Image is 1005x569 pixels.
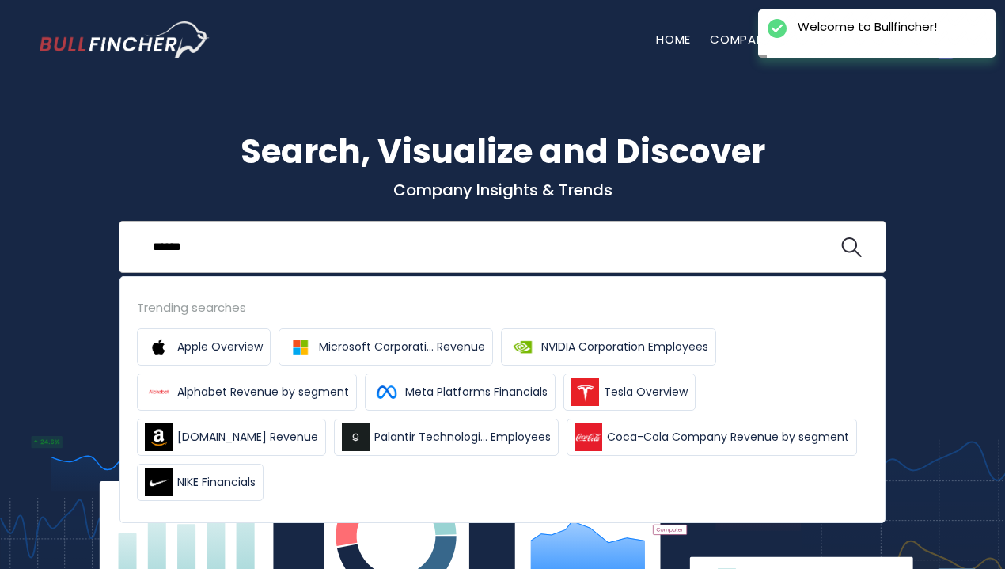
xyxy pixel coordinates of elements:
[137,464,264,501] a: NIKE Financials
[177,339,263,355] span: Apple Overview
[40,180,965,200] p: Company Insights & Trends
[177,384,349,400] span: Alphabet Revenue by segment
[563,374,696,411] a: Tesla Overview
[137,419,326,456] a: [DOMAIN_NAME] Revenue
[541,339,708,355] span: NVIDIA Corporation Employees
[841,237,862,258] img: search icon
[40,305,965,321] p: What's trending
[604,384,688,400] span: Tesla Overview
[607,429,849,446] span: Coca-Cola Company Revenue by segment
[798,19,937,35] div: Welcome to Bullfincher!
[137,328,271,366] a: Apple Overview
[137,298,868,317] div: Trending searches
[137,374,357,411] a: Alphabet Revenue by segment
[279,328,493,366] a: Microsoft Corporati... Revenue
[374,429,551,446] span: Palantir Technologi... Employees
[177,429,318,446] span: [DOMAIN_NAME] Revenue
[40,127,965,176] h1: Search, Visualize and Discover
[319,339,485,355] span: Microsoft Corporati... Revenue
[334,419,559,456] a: Palantir Technologi... Employees
[710,31,782,47] a: Companies
[40,21,210,58] a: Go to homepage
[567,419,857,456] a: Coca-Cola Company Revenue by segment
[40,21,210,58] img: bullfincher logo
[656,31,691,47] a: Home
[177,474,256,491] span: NIKE Financials
[501,328,716,366] a: NVIDIA Corporation Employees
[365,374,556,411] a: Meta Platforms Financials
[405,384,548,400] span: Meta Platforms Financials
